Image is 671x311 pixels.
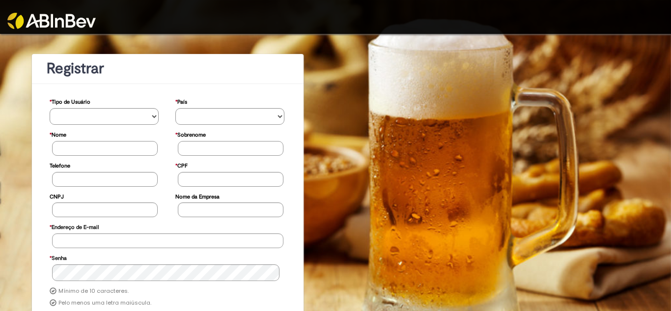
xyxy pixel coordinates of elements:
[175,94,187,108] label: País
[175,158,188,172] label: CPF
[58,299,151,307] label: Pelo menos uma letra maiúscula.
[50,189,64,203] label: CNPJ
[50,158,70,172] label: Telefone
[50,250,67,264] label: Senha
[50,219,99,233] label: Endereço de E-mail
[47,60,289,77] h1: Registrar
[7,13,96,29] img: ABInbev-white.png
[50,94,90,108] label: Tipo de Usuário
[50,127,66,141] label: Nome
[58,287,129,295] label: Mínimo de 10 caracteres.
[175,127,206,141] label: Sobrenome
[175,189,220,203] label: Nome da Empresa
